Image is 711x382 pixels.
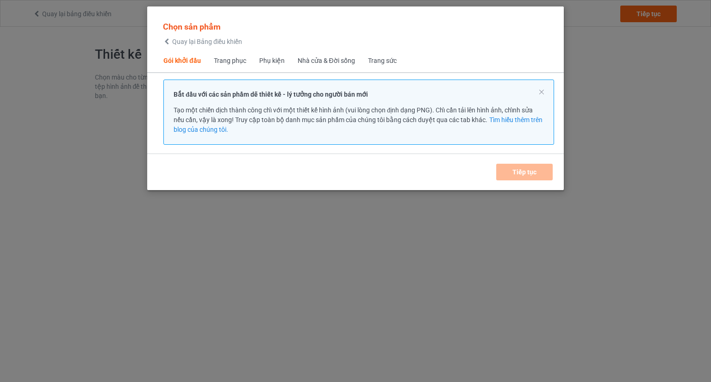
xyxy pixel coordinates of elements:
font: Trang sức [368,57,397,64]
font: Trang phục [214,57,246,64]
font: Bắt đầu với các sản phẩm dễ thiết kế - lý tưởng cho người bán mới [174,91,368,98]
font: Quay lại Bảng điều khiển [172,38,242,45]
font: Chọn sản phẩm [163,22,221,31]
font: Gói khởi đầu [163,57,201,64]
a: Tìm hiểu thêm trên blog của chúng tôi. [174,116,543,133]
font: Phụ kiện [259,57,285,64]
font: Tạo một chiến dịch thành công chỉ với một thiết kế hình ảnh (vui lòng chọn định dạng PNG). Chỉ cầ... [174,106,533,123]
font: Nhà cửa & Đời sống [298,57,355,64]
